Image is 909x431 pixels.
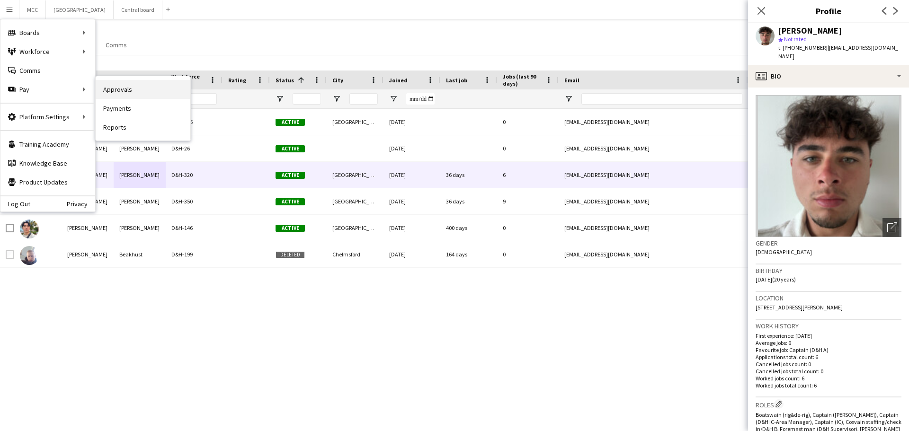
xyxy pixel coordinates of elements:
[293,93,321,105] input: Status Filter Input
[0,42,95,61] div: Workforce
[276,77,294,84] span: Status
[20,220,39,238] img: Harry Zhu
[114,162,166,188] div: [PERSON_NAME]
[756,382,901,389] p: Worked jobs total count: 6
[20,246,39,265] img: Harry Beakhust
[756,332,901,339] p: First experience: [DATE]
[327,162,383,188] div: [GEOGRAPHIC_DATA]
[67,200,95,208] a: Privacy
[114,188,166,214] div: [PERSON_NAME]
[389,77,408,84] span: Joined
[564,95,573,103] button: Open Filter Menu
[0,107,95,126] div: Platform Settings
[6,250,14,259] input: Row Selection is disabled for this row (unchecked)
[756,322,901,330] h3: Work history
[0,154,95,173] a: Knowledge Base
[882,218,901,237] div: Open photos pop-in
[96,118,190,137] a: Reports
[756,95,901,237] img: Crew avatar or photo
[756,276,796,283] span: [DATE] (20 years)
[62,241,114,267] div: [PERSON_NAME]
[564,77,579,84] span: Email
[332,95,341,103] button: Open Filter Menu
[171,73,205,87] span: Workforce ID
[756,339,901,346] p: Average jobs: 6
[778,44,828,51] span: t. [PHONE_NUMBER]
[383,241,440,267] div: [DATE]
[166,109,223,135] div: D&H-145
[440,215,497,241] div: 400 days
[756,353,901,361] p: Applications total count: 6
[19,0,46,19] button: MCC
[276,251,305,258] span: Deleted
[756,239,901,247] h3: Gender
[756,399,901,409] h3: Roles
[96,99,190,118] a: Payments
[96,80,190,99] a: Approvals
[497,215,559,241] div: 0
[166,135,223,161] div: D&H-26
[559,188,748,214] div: [EMAIL_ADDRESS][DOMAIN_NAME]
[0,23,95,42] div: Boards
[114,241,166,267] div: Beakhust
[748,65,909,88] div: Bio
[383,162,440,188] div: [DATE]
[62,215,114,241] div: [PERSON_NAME]
[166,215,223,241] div: D&H-146
[440,241,497,267] div: 164 days
[497,109,559,135] div: 0
[166,241,223,267] div: D&H-199
[559,135,748,161] div: [EMAIL_ADDRESS][DOMAIN_NAME]
[503,73,542,87] span: Jobs (last 90 days)
[559,109,748,135] div: [EMAIL_ADDRESS][DOMAIN_NAME]
[383,135,440,161] div: [DATE]
[0,200,30,208] a: Log Out
[0,173,95,192] a: Product Updates
[0,80,95,99] div: Pay
[383,188,440,214] div: [DATE]
[102,39,131,51] a: Comms
[756,346,901,353] p: Favourite job: Captain (D&H A)
[756,248,812,255] span: [DEMOGRAPHIC_DATA]
[383,215,440,241] div: [DATE]
[106,41,127,49] span: Comms
[756,266,901,275] h3: Birthday
[0,135,95,154] a: Training Academy
[446,77,467,84] span: Last job
[332,77,343,84] span: City
[497,241,559,267] div: 0
[188,93,217,105] input: Workforce ID Filter Input
[114,215,166,241] div: [PERSON_NAME]
[440,162,497,188] div: 36 days
[0,61,95,80] a: Comms
[440,188,497,214] div: 36 days
[276,225,305,232] span: Active
[748,5,909,17] h3: Profile
[756,361,901,368] p: Cancelled jobs count: 0
[756,368,901,375] p: Cancelled jobs total count: 0
[497,188,559,214] div: 9
[778,44,898,60] span: | [EMAIL_ADDRESS][DOMAIN_NAME]
[46,0,114,19] button: [GEOGRAPHIC_DATA]
[327,241,383,267] div: Chelmsford
[276,172,305,179] span: Active
[559,241,748,267] div: [EMAIL_ADDRESS][DOMAIN_NAME]
[389,95,398,103] button: Open Filter Menu
[276,119,305,126] span: Active
[778,26,842,35] div: [PERSON_NAME]
[327,188,383,214] div: [GEOGRAPHIC_DATA]
[166,188,223,214] div: D&H-350
[276,145,305,152] span: Active
[784,35,807,43] span: Not rated
[559,162,748,188] div: [EMAIL_ADDRESS][DOMAIN_NAME]
[497,162,559,188] div: 6
[581,93,742,105] input: Email Filter Input
[327,215,383,241] div: [GEOGRAPHIC_DATA]
[406,93,435,105] input: Joined Filter Input
[276,95,284,103] button: Open Filter Menu
[228,77,246,84] span: Rating
[114,0,162,19] button: Central board
[756,294,901,302] h3: Location
[276,198,305,205] span: Active
[383,109,440,135] div: [DATE]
